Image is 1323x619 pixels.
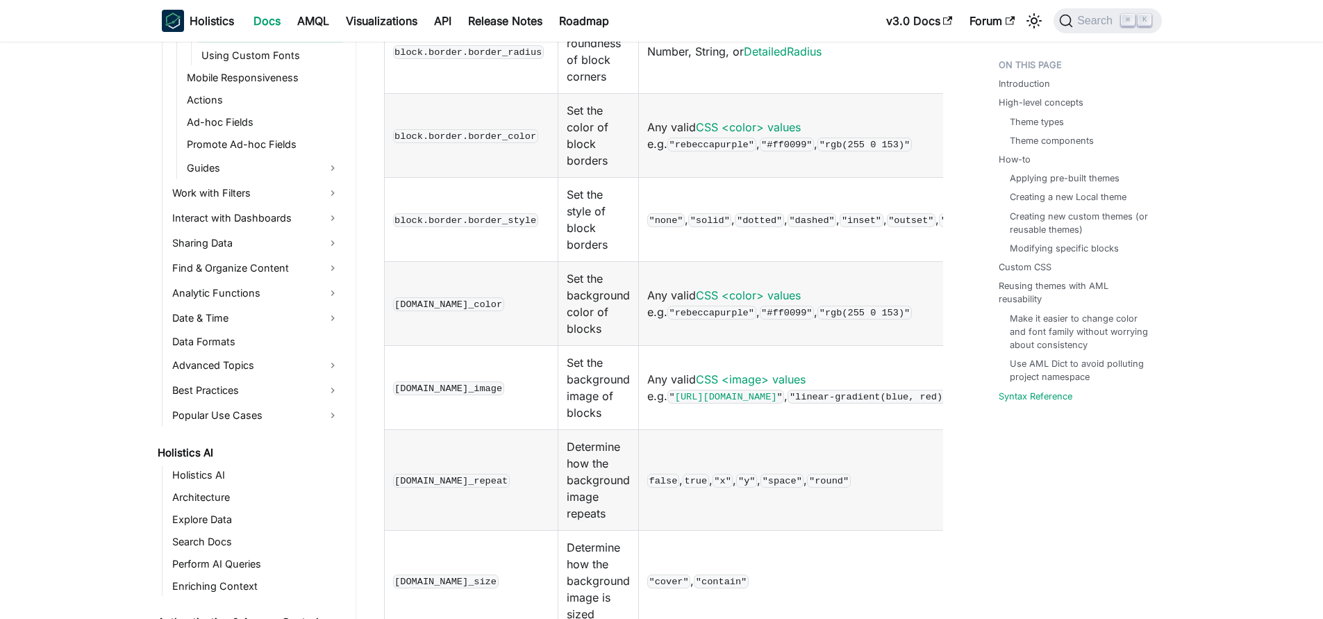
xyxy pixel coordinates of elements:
[713,474,733,488] code: "x"
[393,381,504,395] code: [DOMAIN_NAME]_image
[760,306,815,320] code: "#ff0099"
[1010,210,1148,236] a: Creating new custom themes (or reusable themes)
[168,282,344,304] a: Analytic Functions
[1010,242,1119,255] a: Modifying specific blocks
[999,390,1072,403] a: Syntax Reference
[696,288,801,302] a: CSS <color> values
[426,10,460,32] a: API
[638,430,1095,531] td: , , , , ,
[675,392,777,402] a: [URL][DOMAIN_NAME]
[168,404,344,427] a: Popular Use Cases
[168,307,344,329] a: Date & Time
[460,10,551,32] a: Release Notes
[788,390,950,404] code: "linear-gradient(blue, red)"
[1010,190,1126,204] a: Creating a new Local theme
[999,77,1050,90] a: Introduction
[168,207,344,229] a: Interact with Dashboards
[667,138,756,151] code: "rebeccapurple"
[807,474,850,488] code: "round"
[1010,134,1094,147] a: Theme components
[638,346,1095,430] td: Any valid e.g. ,
[168,332,344,352] a: Data Formats
[638,262,1095,346] td: Any valid e.g. , ,
[558,10,638,94] td: Set the roundness of block corners
[1010,172,1120,185] a: Applying pre-built themes
[558,94,638,178] td: Set the color of block borders
[393,213,538,227] code: block.border.border_style
[168,554,344,574] a: Perform AI Queries
[744,44,822,58] a: DetailedRadius
[558,262,638,346] td: Set the background color of blocks
[148,42,356,619] nav: Docs sidebar
[162,10,184,32] img: Holistics
[168,465,344,485] a: Holistics AI
[647,575,690,588] code: "cover"
[245,10,289,32] a: Docs
[1138,14,1151,26] kbd: K
[393,297,504,311] code: [DOMAIN_NAME]_color
[999,279,1154,306] a: Reusing themes with AML reusability
[168,510,344,529] a: Explore Data
[168,577,344,596] a: Enriching Context
[1054,8,1161,33] button: Search (Command+K)
[1023,10,1045,32] button: Switch between dark and light mode (currently light mode)
[168,232,344,254] a: Sharing Data
[647,213,685,227] code: "none"
[638,94,1095,178] td: Any valid e.g. , ,
[760,138,815,151] code: "#ff0099"
[788,213,836,227] code: "dashed"
[168,532,344,552] a: Search Docs
[696,120,801,134] a: CSS <color> values
[168,488,344,507] a: Architecture
[999,261,1051,274] a: Custom CSS
[289,10,338,32] a: AMQL
[999,153,1031,166] a: How-to
[183,68,344,88] a: Mobile Responsiveness
[190,13,234,29] b: Holistics
[168,257,344,279] a: Find & Organize Content
[393,575,499,588] code: [DOMAIN_NAME]_size
[887,213,935,227] code: "outset"
[551,10,617,32] a: Roadmap
[961,10,1023,32] a: Forum
[558,430,638,531] td: Determine how the background image repeats
[168,354,344,377] a: Advanced Topics
[638,10,1095,94] td: Number, String, or
[696,372,806,386] a: CSS <image> values
[153,443,344,463] a: Holistics AI
[338,10,426,32] a: Visualizations
[683,474,709,488] code: true
[183,90,344,110] a: Actions
[558,178,638,262] td: Set the style of block borders
[1121,14,1135,26] kbd: ⌘
[735,213,783,227] code: "dotted"
[393,129,538,143] code: block.border.border_color
[840,213,883,227] code: "inset"
[168,182,344,204] a: Work with Filters
[688,213,731,227] code: "solid"
[667,390,784,404] code: " "
[736,474,757,488] code: "y"
[694,575,749,588] code: "contain"
[393,474,510,488] code: [DOMAIN_NAME]_repeat
[999,96,1083,109] a: High-level concepts
[183,113,344,132] a: Ad-hoc Fields
[939,213,982,227] code: "ridge"
[760,474,804,488] code: "space"
[197,46,344,65] a: Using Custom Fonts
[817,138,912,151] code: "rgb(255 0 153)"
[162,10,234,32] a: HolisticsHolistics
[1073,15,1121,27] span: Search
[638,178,1095,262] td: , , , , , , , ,
[393,45,544,59] code: block.border.border_radius
[1010,312,1148,352] a: Make it easier to change color and font family without worrying about consistency
[168,379,344,402] a: Best Practices
[558,346,638,430] td: Set the background image of blocks
[1010,357,1148,383] a: Use AML Dict to avoid polluting project namespace
[647,474,679,488] code: false
[817,306,912,320] code: "rgb(255 0 153)"
[667,306,756,320] code: "rebeccapurple"
[183,135,344,154] a: Promote Ad-hoc Fields
[1010,115,1064,129] a: Theme types
[878,10,961,32] a: v3.0 Docs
